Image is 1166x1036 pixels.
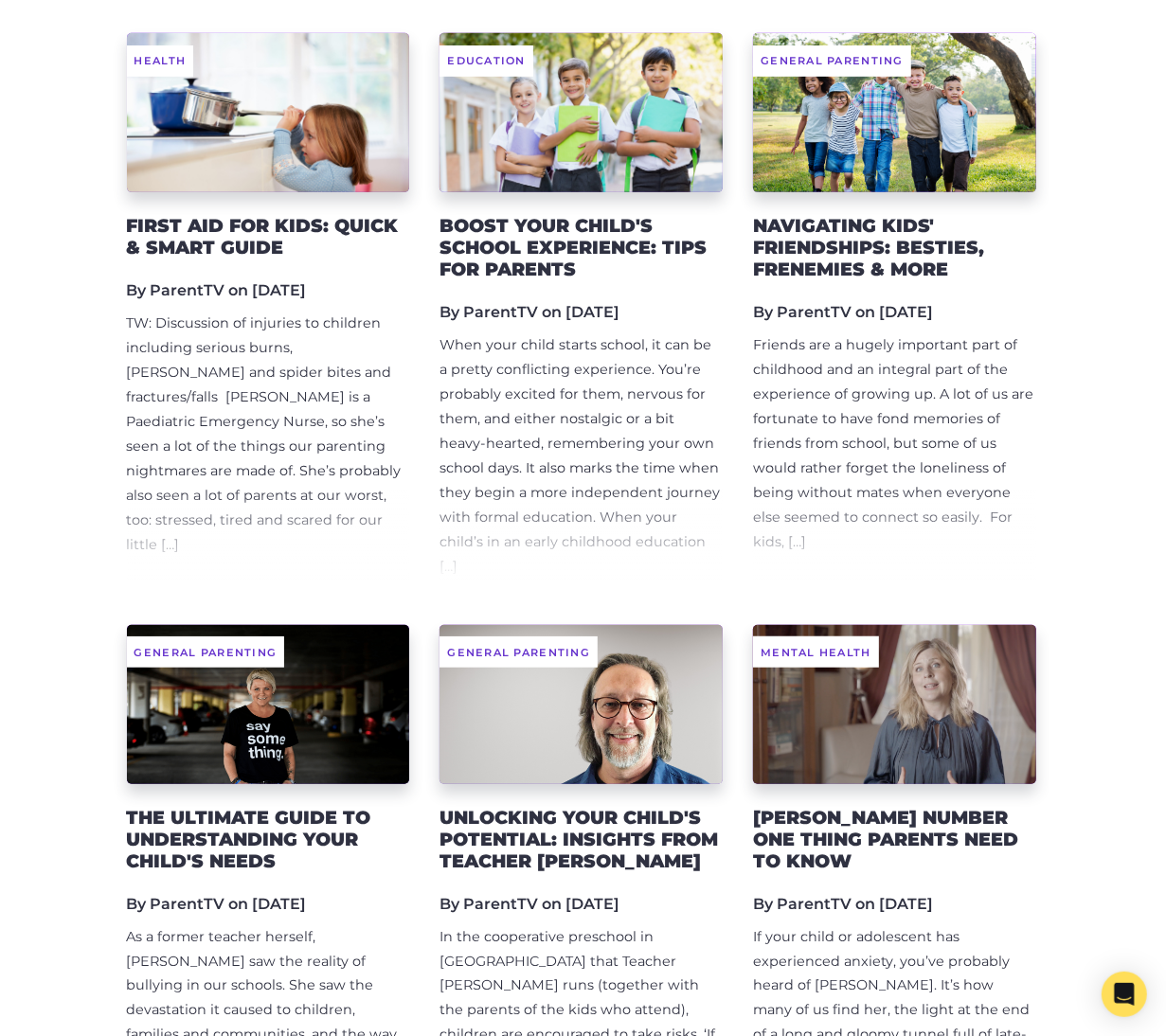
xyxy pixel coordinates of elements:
h2: Unlocking Your Child's Potential: Insights from Teacher [PERSON_NAME] [439,807,723,872]
div: TW: Discussion of injuries to children including serious burns, [PERSON_NAME] and spider bites an... [127,312,410,557]
span: Health [127,45,194,77]
span: General Parenting [753,45,911,77]
h2: Boost Your Child's School Experience: Tips for Parents [439,215,723,280]
a: Health First Aid for Kids: Quick & Smart Guide By ParentTV on [DATE] TW: Discussion of injuries t... [127,33,410,579]
h2: The Ultimate Guide to Understanding Your Child's Needs [127,807,410,872]
h2: First Aid for Kids: Quick & Smart Guide [127,215,410,259]
h5: By ParentTV on [DATE] [753,895,1036,913]
div: Open Intercom Messenger [1102,972,1147,1017]
span: Education [439,45,533,77]
div: Friends are a hugely important part of childhood and an integral part of the experience of growin... [753,333,1036,554]
a: General Parenting Navigating Kids' Friendships: Besties, Frenemies & More By ParentTV on [DATE] F... [753,33,1036,579]
span: General Parenting [127,636,285,668]
h5: By ParentTV on [DATE] [439,895,723,913]
h5: By ParentTV on [DATE] [127,895,410,913]
h5: By ParentTV on [DATE] [439,303,723,321]
div: When your child starts school, it can be a pretty conflicting experience. You’re probably excited... [439,333,723,579]
span: General Parenting [439,636,598,668]
h2: [PERSON_NAME] NUMBER ONE thing parents need to know [753,807,1036,872]
h2: Navigating Kids' Friendships: Besties, Frenemies & More [753,215,1036,280]
span: Mental Health [753,636,879,668]
h5: By ParentTV on [DATE] [127,281,410,299]
a: Education Boost Your Child's School Experience: Tips for Parents By ParentTV on [DATE] When your ... [439,33,723,579]
h5: By ParentTV on [DATE] [753,303,1036,321]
